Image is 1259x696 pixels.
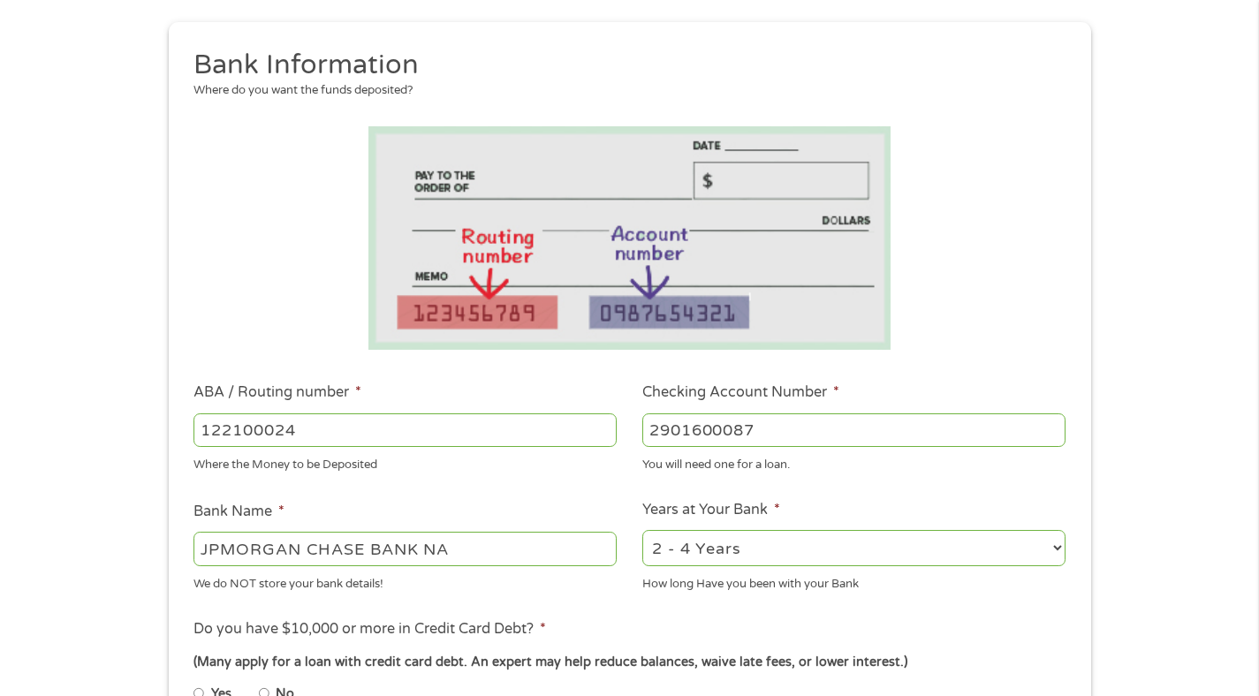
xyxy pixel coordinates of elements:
[193,620,546,639] label: Do you have $10,000 or more in Credit Card Debt?
[642,383,839,402] label: Checking Account Number
[642,413,1066,447] input: 345634636
[642,450,1066,474] div: You will need one for a loan.
[642,569,1066,593] div: How long Have you been with your Bank
[193,48,1052,83] h2: Bank Information
[193,569,617,593] div: We do NOT store your bank details!
[193,503,284,521] label: Bank Name
[368,126,891,350] img: Routing number location
[193,413,617,447] input: 263177916
[193,450,617,474] div: Where the Money to be Deposited
[642,501,780,519] label: Years at Your Bank
[193,82,1052,100] div: Where do you want the funds deposited?
[193,383,361,402] label: ABA / Routing number
[193,653,1065,672] div: (Many apply for a loan with credit card debt. An expert may help reduce balances, waive late fees...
